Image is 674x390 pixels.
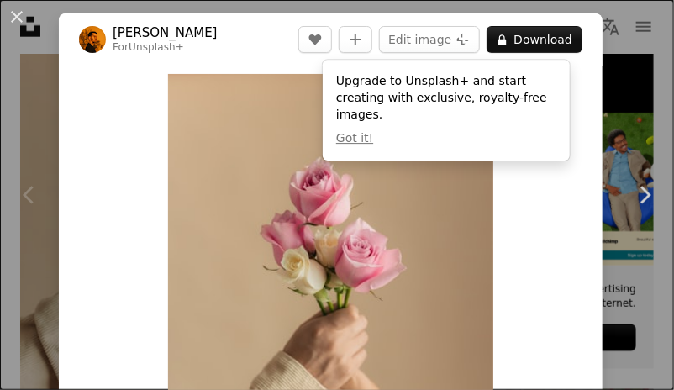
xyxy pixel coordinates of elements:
[487,26,582,53] button: Download
[113,24,218,41] a: [PERSON_NAME]
[323,60,570,161] div: Upgrade to Unsplash+ and start creating with exclusive, royalty-free images.
[379,26,480,53] button: Edit image
[79,26,106,53] img: Go to Jordan González's profile
[129,41,184,53] a: Unsplash+
[339,26,372,53] button: Add to Collection
[298,26,332,53] button: Like
[336,130,373,147] button: Got it!
[113,41,218,55] div: For
[615,114,674,276] a: Next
